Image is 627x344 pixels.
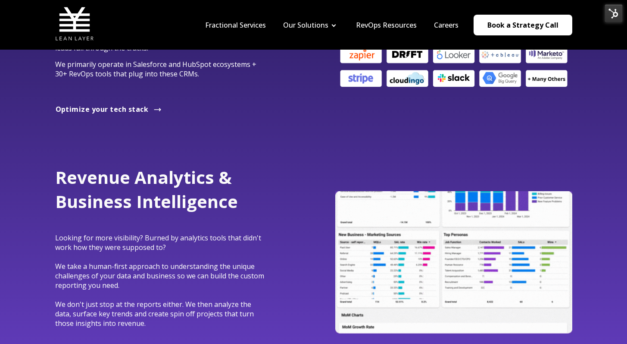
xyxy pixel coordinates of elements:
div: Navigation Menu [197,20,467,30]
span: We primarily operate in Salesforce and HubSpot ecosystems + 30+ RevOps tools that plug into these... [55,60,256,79]
span: Revenue Analytics & Business Intelligence [55,165,238,213]
img: Looker Demo Environment [335,191,572,334]
a: Our Solutions [283,20,328,30]
a: Fractional Services [205,20,266,30]
a: RevOps Resources [356,20,417,30]
span: Looking for more visibility? Burned by analytics tools that didn't work how they were supposed to... [55,233,264,328]
img: HubSpot Tools Menu Toggle [605,4,623,22]
span: Optimize your tech stack [56,104,149,114]
a: Book a Strategy Call [474,15,572,35]
a: Careers [434,20,459,30]
img: Lean Layer Logo [55,4,94,43]
a: Optimize your tech stack [55,105,161,114]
